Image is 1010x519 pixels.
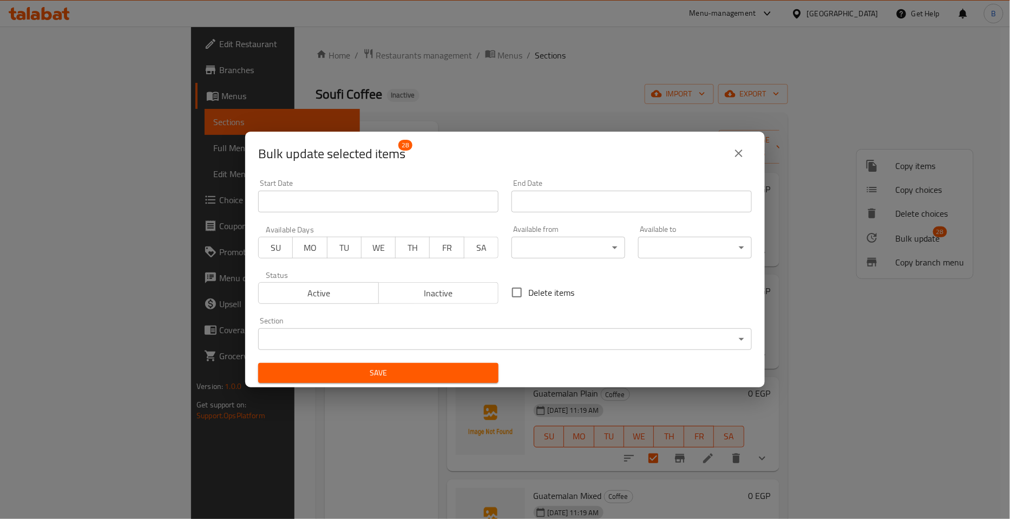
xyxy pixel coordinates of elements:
span: SU [263,240,288,256]
span: MO [297,240,323,256]
span: 28 [398,140,412,151]
div: ​ [511,237,625,258]
button: Active [258,282,379,304]
button: SA [464,237,499,258]
span: Save [267,366,490,380]
button: FR [429,237,464,258]
span: Delete items [528,286,574,299]
span: Active [263,286,375,301]
div: ​ [258,328,752,350]
span: SA [469,240,494,256]
span: WE [366,240,391,256]
span: Inactive [383,286,495,301]
button: TH [395,237,430,258]
button: Save [258,363,499,383]
button: SU [258,237,293,258]
span: FR [434,240,460,256]
div: ​ [638,237,752,258]
button: TU [327,237,362,258]
button: close [726,140,752,166]
button: WE [361,237,396,258]
span: TH [400,240,425,256]
button: MO [292,237,327,258]
button: Inactive [378,282,499,304]
span: Selected items count [258,145,405,163]
span: TU [332,240,357,256]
